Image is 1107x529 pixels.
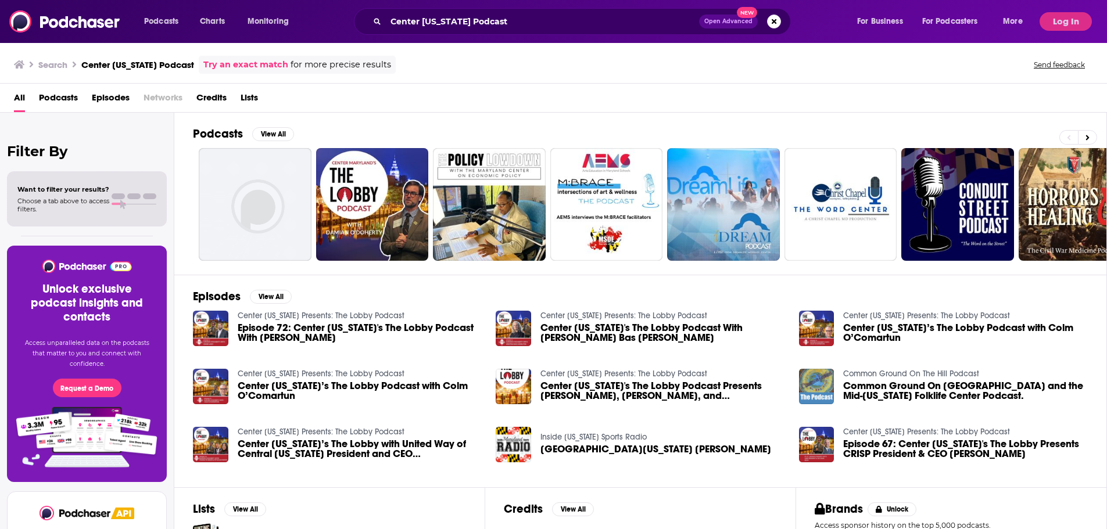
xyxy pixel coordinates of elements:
[843,439,1088,459] span: Episode 67: Center [US_STATE]'s The Lobby Presents CRISP President & CEO [PERSON_NAME]
[250,290,292,304] button: View All
[248,13,289,30] span: Monitoring
[238,311,404,321] a: Center Maryland Presents: The Lobby Podcast
[21,282,153,324] h3: Unlock exclusive podcast insights and contacts
[843,311,1010,321] a: Center Maryland Presents: The Lobby Podcast
[238,323,482,343] a: Episode 72: Center Maryland's The Lobby Podcast With Omar Lazo
[238,323,482,343] span: Episode 72: Center [US_STATE]'s The Lobby Podcast With [PERSON_NAME]
[552,502,594,516] button: View All
[704,19,753,24] span: Open Advanced
[193,502,215,516] h2: Lists
[53,379,121,397] button: Request a Demo
[238,381,482,401] span: Center [US_STATE]’s The Lobby Podcast with Colm O’Comartun
[843,323,1088,343] span: Center [US_STATE]’s The Lobby Podcast with Colm O’Comartun
[857,13,903,30] span: For Business
[21,338,153,369] p: Access unparalleled data on the podcasts that matter to you and connect with confidence.
[41,260,132,273] img: Podchaser - Follow, Share and Rate Podcasts
[540,323,785,343] span: Center [US_STATE]'s The Lobby Podcast With [PERSON_NAME] Bas [PERSON_NAME]
[239,12,304,31] button: open menu
[843,369,979,379] a: Common Ground On The Hill Podcast
[193,427,228,462] img: Center Maryland’s The Lobby with United Way of Central Maryland President and CEO Franklyn Baker ...
[1030,60,1088,70] button: Send feedback
[14,88,25,112] a: All
[849,12,918,31] button: open menu
[504,502,543,516] h2: Credits
[17,185,109,193] span: Want to filter your results?
[540,323,785,343] a: Center Maryland's The Lobby Podcast With Kristina Bas Hamilton
[193,289,241,304] h2: Episodes
[12,406,162,468] img: Pro Features
[9,10,121,33] img: Podchaser - Follow, Share and Rate Podcasts
[238,369,404,379] a: Center Maryland Presents: The Lobby Podcast
[1040,12,1092,31] button: Log In
[843,381,1088,401] a: Common Ground On The Hill and the Mid-Maryland Folklife Center Podcast.
[241,88,258,112] a: Lists
[193,289,292,304] a: EpisodesView All
[496,369,531,404] img: Center Maryland's The Lobby Podcast Presents Mat Rice, Ande Kolp, and Laura Howell
[995,12,1037,31] button: open menu
[92,88,130,112] a: Episodes
[540,444,771,454] span: [GEOGRAPHIC_DATA][US_STATE] [PERSON_NAME]
[193,369,228,404] img: Center Maryland’s The Lobby Podcast with Colm O’Comartun
[915,12,995,31] button: open menu
[799,427,834,462] img: Episode 67: Center Maryland's The Lobby Presents CRISP President & CEO Craig Behm
[39,88,78,112] a: Podcasts
[737,7,758,18] span: New
[868,502,917,516] button: Unlock
[144,13,178,30] span: Podcasts
[252,127,294,141] button: View All
[238,439,482,459] a: Center Maryland’s The Lobby with United Way of Central Maryland President and CEO Franklyn Baker ...
[843,439,1088,459] a: Episode 67: Center Maryland's The Lobby Presents CRISP President & CEO Craig Behm
[799,369,834,404] img: Common Ground On The Hill and the Mid-Maryland Folklife Center Podcast.
[38,59,67,70] h3: Search
[815,502,863,516] h2: Brands
[699,15,758,28] button: Open AdvancedNew
[1003,13,1023,30] span: More
[40,506,112,520] img: Podchaser - Follow, Share and Rate Podcasts
[540,381,785,401] a: Center Maryland's The Lobby Podcast Presents Mat Rice, Ande Kolp, and Laura Howell
[540,311,707,321] a: Center Maryland Presents: The Lobby Podcast
[192,12,232,31] a: Charts
[540,432,647,442] a: Inside Maryland Sports Radio
[843,323,1088,343] a: Center Maryland’s The Lobby Podcast with Colm O’Comartun
[843,427,1010,437] a: Center Maryland Presents: The Lobby Podcast
[193,502,266,516] a: ListsView All
[200,13,225,30] span: Charts
[81,59,194,70] h3: Center [US_STATE] Podcast
[238,439,482,459] span: Center [US_STATE]’s The Lobby with United Way of Central [US_STATE] President and CEO [PERSON_NAM...
[144,88,182,112] span: Networks
[291,58,391,71] span: for more precise results
[7,143,167,160] h2: Filter By
[224,502,266,516] button: View All
[238,381,482,401] a: Center Maryland’s The Lobby Podcast with Colm O’Comartun
[193,127,294,141] a: PodcastsView All
[238,427,404,437] a: Center Maryland Presents: The Lobby Podcast
[843,381,1088,401] span: Common Ground On [GEOGRAPHIC_DATA] and the Mid-[US_STATE] Folklife Center Podcast.
[193,311,228,346] img: Episode 72: Center Maryland's The Lobby Podcast With Omar Lazo
[540,444,771,454] a: New Maryland center Collin Metcalf
[365,8,802,35] div: Search podcasts, credits, & more...
[196,88,227,112] a: Credits
[193,127,243,141] h2: Podcasts
[17,197,109,213] span: Choose a tab above to access filters.
[799,311,834,346] img: Center Maryland’s The Lobby Podcast with Colm O’Comartun
[111,508,134,519] img: Podchaser API banner
[496,427,531,462] img: New Maryland center Collin Metcalf
[922,13,978,30] span: For Podcasters
[203,58,288,71] a: Try an exact match
[386,12,699,31] input: Search podcasts, credits, & more...
[540,381,785,401] span: Center [US_STATE]'s The Lobby Podcast Presents [PERSON_NAME], [PERSON_NAME], and [PERSON_NAME]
